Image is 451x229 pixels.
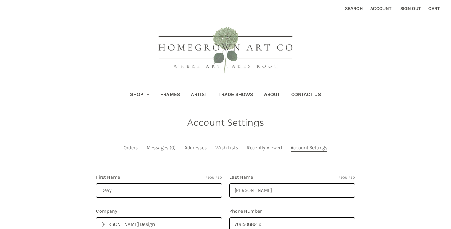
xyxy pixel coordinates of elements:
a: Shop [125,87,155,104]
img: HOMEGROWN ART CO [147,19,304,82]
label: First Name [96,173,222,181]
a: Orders [124,144,138,151]
a: Contact Us [286,87,326,104]
label: Company [96,207,222,215]
a: Artist [185,87,213,104]
h2: Account Settings [96,116,355,129]
small: Required [338,175,355,180]
small: Required [205,175,222,180]
a: Wish Lists [215,144,238,151]
label: Last Name [229,173,355,181]
a: About [259,87,286,104]
a: Trade Shows [213,87,259,104]
a: Addresses [184,144,207,151]
a: Recently Viewed [247,144,282,151]
a: Messages (0) [147,144,176,151]
label: Phone Number [229,207,355,215]
a: Frames [155,87,185,104]
span: Cart [428,6,440,11]
a: Account Settings [291,144,327,151]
